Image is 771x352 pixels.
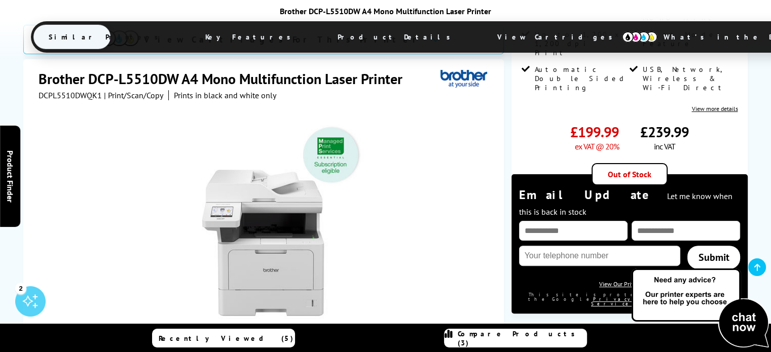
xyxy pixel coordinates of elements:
span: Compare Products (3) [458,329,586,347]
img: cmyk-icon.svg [622,31,657,43]
span: Similar Printers [33,25,179,49]
a: View more details [691,105,738,112]
span: Let me know when this is back in stock [519,191,732,217]
a: Compare Products (3) [444,329,587,347]
a: Recently Viewed (5) [152,329,295,347]
span: View Cartridges [482,24,637,50]
div: Email Update [519,187,741,218]
img: Brother DCP-L5510DW [165,121,364,319]
a: Submit [687,246,741,269]
div: 2 [15,283,26,294]
div: This site is protected by reCAPTCHA and the Google and apply. [519,292,741,306]
span: Recently Viewed (5) [159,334,293,343]
input: Your telephone number [519,246,681,266]
i: Prints in black and white only [174,90,276,100]
img: Open Live Chat window [629,267,771,350]
span: Product Finder [5,150,15,202]
span: Automatic Double Sided Printing [535,65,628,92]
span: Key Features [190,25,311,49]
span: | Print/Scan/Copy [104,90,163,100]
h1: Brother DCP-L5510DW A4 Mono Multifunction Laser Printer [39,69,413,88]
span: £239.99 [640,123,689,141]
span: inc VAT [654,141,675,151]
span: DCPL5510DWQK1 [39,90,102,100]
span: ex VAT @ 20% [575,141,619,151]
img: Brother [440,69,487,88]
div: Out of Stock [592,163,668,185]
a: View Our Privacy Policy [599,280,660,288]
div: Brother DCP-L5510DW A4 Mono Multifunction Laser Printer [31,6,741,16]
a: Privacy Policy [593,296,671,302]
span: USB, Network, Wireless & Wi-Fi Direct [643,65,736,92]
span: £199.99 [570,123,619,141]
a: Terms of Service [591,296,731,306]
span: Product Details [322,25,471,49]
